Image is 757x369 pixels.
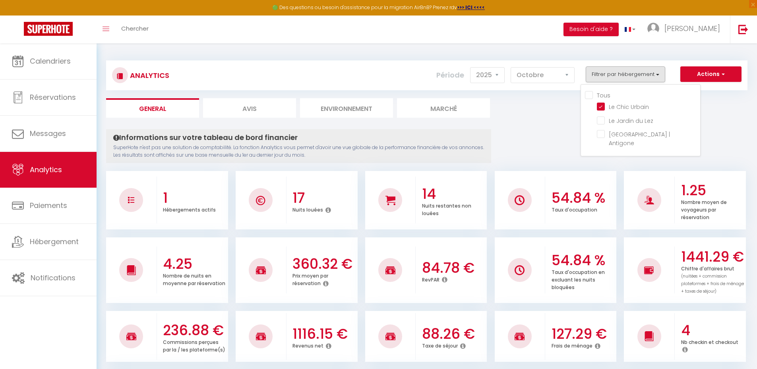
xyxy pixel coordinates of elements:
[552,190,615,206] h3: 54.84 %
[31,273,76,283] span: Notifications
[681,249,744,265] h3: 1441.29 €
[113,144,484,159] p: SuperHote n'est pas une solution de comptabilité. La fonction Analytics vous permet d'avoir une v...
[552,252,615,269] h3: 54.84 %
[30,56,71,66] span: Calendriers
[292,205,323,213] p: Nuits louées
[30,128,66,138] span: Messages
[292,271,328,287] p: Prix moyen par réservation
[681,322,744,339] h3: 4
[422,341,458,349] p: Taxe de séjour
[163,337,225,353] p: Commissions perçues par la / les plateforme(s)
[397,98,490,118] li: Marché
[422,275,439,283] p: RevPAR
[552,341,592,349] p: Frais de ménage
[436,66,464,84] label: Période
[647,23,659,35] img: ...
[30,92,76,102] span: Réservations
[422,201,471,217] p: Nuits restantes non louées
[664,23,720,33] span: [PERSON_NAME]
[106,98,199,118] li: General
[563,23,619,36] button: Besoin d'aide ?
[422,326,485,342] h3: 88.26 €
[163,190,226,206] h3: 1
[30,165,62,175] span: Analytics
[163,271,225,287] p: Nombre de nuits en moyenne par réservation
[681,273,744,294] span: (nuitées + commission plateformes + frais de ménage + taxes de séjour)
[641,16,730,43] a: ... [PERSON_NAME]
[300,98,393,118] li: Environnement
[292,341,323,349] p: Revenus net
[128,66,169,84] h3: Analytics
[163,205,216,213] p: Hébergements actifs
[203,98,296,118] li: Avis
[681,182,744,199] h3: 1.25
[586,66,665,82] button: Filtrer par hébergement
[457,4,485,11] a: >>> ICI <<<<
[552,267,605,291] p: Taux d'occupation en excluant les nuits bloquées
[681,197,727,221] p: Nombre moyen de voyageurs par réservation
[515,265,525,275] img: NO IMAGE
[292,256,356,272] h3: 360.32 €
[644,265,654,275] img: NO IMAGE
[552,326,615,342] h3: 127.29 €
[681,337,738,346] p: Nb checkin et checkout
[680,66,742,82] button: Actions
[738,24,748,34] img: logout
[422,186,485,202] h3: 14
[128,197,134,203] img: NO IMAGE
[681,264,744,295] p: Chiffre d'affaires brut
[30,200,67,210] span: Paiements
[163,322,226,339] h3: 236.88 €
[163,256,226,272] h3: 4.25
[422,260,485,276] h3: 84.78 €
[113,133,484,142] h4: Informations sur votre tableau de bord financier
[115,16,155,43] a: Chercher
[292,326,356,342] h3: 1116.15 €
[552,205,597,213] p: Taux d'occupation
[24,22,73,36] img: Super Booking
[292,190,356,206] h3: 17
[30,237,79,247] span: Hébergement
[609,130,670,147] span: [GEOGRAPHIC_DATA] | Antigone
[121,24,149,33] span: Chercher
